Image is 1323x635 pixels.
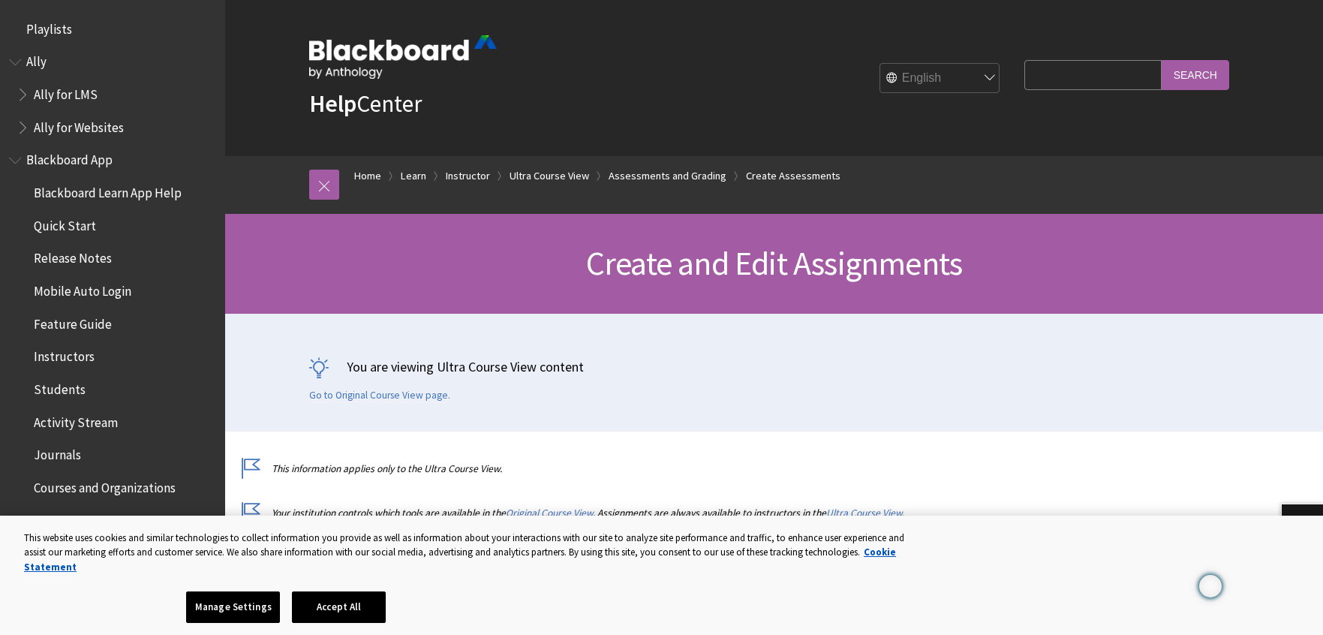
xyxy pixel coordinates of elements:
[1162,60,1229,89] input: Search
[24,531,926,575] div: This website uses cookies and similar technologies to collect information you provide as well as ...
[34,278,131,299] span: Mobile Auto Login
[9,17,216,42] nav: Book outline for Playlists
[34,115,124,135] span: Ally for Websites
[880,64,1000,94] select: Site Language Selector
[609,167,726,185] a: Assessments and Grading
[34,475,176,495] span: Courses and Organizations
[446,167,490,185] a: Instructor
[24,546,896,573] a: More information about your privacy, opens in a new tab
[309,89,356,119] strong: Help
[826,507,902,519] a: Ultra Course View
[34,82,98,102] span: Ally for LMS
[186,591,280,623] button: Manage Settings
[26,148,113,168] span: Blackboard App
[240,506,1086,520] p: Your institution controls which tools are available in the . Assignments are always available to ...
[510,167,589,185] a: Ultra Course View
[586,242,962,284] span: Create and Edit Assignments
[309,35,497,79] img: Blackboard by Anthology
[506,507,593,519] a: Original Course View
[34,345,95,365] span: Instructors
[34,377,86,397] span: Students
[240,462,1086,476] p: This information applies only to the Ultra Course View.
[34,443,81,463] span: Journals
[34,410,118,430] span: Activity Stream
[9,50,216,140] nav: Book outline for Anthology Ally Help
[746,167,840,185] a: Create Assessments
[292,591,386,623] button: Accept All
[34,246,112,266] span: Release Notes
[354,167,381,185] a: Home
[34,180,182,200] span: Blackboard Learn App Help
[26,17,72,37] span: Playlists
[34,311,112,332] span: Feature Guide
[309,389,450,402] a: Go to Original Course View page.
[401,167,426,185] a: Learn
[309,89,422,119] a: HelpCenter
[309,357,1240,376] p: You are viewing Ultra Course View content
[34,213,96,233] span: Quick Start
[26,50,47,70] span: Ally
[34,508,118,528] span: Course Content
